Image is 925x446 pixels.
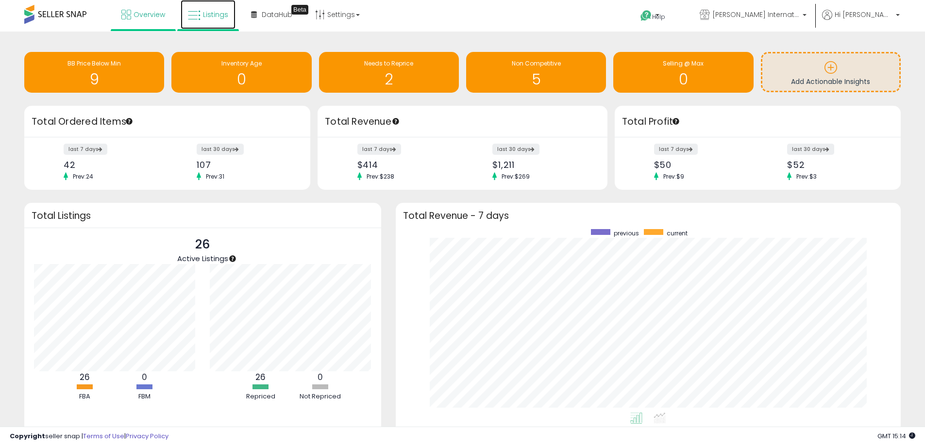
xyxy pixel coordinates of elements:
span: Active Listings [177,253,228,264]
h1: 0 [618,71,748,87]
b: 0 [318,371,323,383]
span: Prev: $238 [362,172,399,181]
h3: Total Revenue - 7 days [403,212,893,219]
div: Not Repriced [291,392,350,401]
a: Add Actionable Insights [762,53,899,91]
div: Tooltip anchor [125,117,134,126]
span: Overview [134,10,165,19]
span: [PERSON_NAME] International [712,10,800,19]
h1: 9 [29,71,159,87]
strong: Copyright [10,431,45,441]
span: Prev: 31 [201,172,229,181]
span: Needs to Reprice [364,59,413,67]
div: Tooltip anchor [391,117,400,126]
span: current [667,229,688,237]
a: Hi [PERSON_NAME] [822,10,900,32]
a: Selling @ Max 0 [613,52,753,93]
span: Hi [PERSON_NAME] [835,10,893,19]
div: $52 [787,160,884,170]
label: last 7 days [357,144,401,155]
div: Tooltip anchor [291,5,308,15]
div: Repriced [232,392,290,401]
a: Privacy Policy [126,431,168,441]
b: 26 [255,371,266,383]
b: 26 [80,371,90,383]
a: Terms of Use [83,431,124,441]
h1: 2 [324,71,454,87]
label: last 30 days [197,144,244,155]
span: Listings [203,10,228,19]
a: Non Competitive 5 [466,52,606,93]
div: FBM [116,392,174,401]
label: last 30 days [787,144,834,155]
div: Tooltip anchor [672,117,680,126]
h1: 0 [176,71,306,87]
span: 2025-10-6 15:14 GMT [877,431,915,441]
span: DataHub [262,10,292,19]
span: BB Price Below Min [67,59,121,67]
i: Get Help [640,10,652,22]
p: 26 [177,235,228,254]
h1: 5 [471,71,601,87]
div: Tooltip anchor [228,254,237,263]
span: Non Competitive [512,59,561,67]
a: Help [633,2,684,32]
span: Inventory Age [221,59,262,67]
span: Prev: $3 [791,172,822,181]
h3: Total Ordered Items [32,115,303,129]
span: Prev: $269 [497,172,535,181]
span: Selling @ Max [663,59,704,67]
a: Needs to Reprice 2 [319,52,459,93]
label: last 30 days [492,144,539,155]
div: 42 [64,160,160,170]
b: 0 [142,371,147,383]
a: BB Price Below Min 9 [24,52,164,93]
span: Prev: $9 [658,172,689,181]
h3: Total Listings [32,212,374,219]
div: 107 [197,160,293,170]
div: $1,211 [492,160,590,170]
span: Help [652,13,665,21]
div: seller snap | | [10,432,168,441]
h3: Total Profit [622,115,893,129]
div: $50 [654,160,751,170]
label: last 7 days [64,144,107,155]
span: previous [614,229,639,237]
h3: Total Revenue [325,115,600,129]
a: Inventory Age 0 [171,52,311,93]
div: $414 [357,160,455,170]
span: Add Actionable Insights [791,77,870,86]
label: last 7 days [654,144,698,155]
div: FBA [56,392,114,401]
span: Prev: 24 [68,172,98,181]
